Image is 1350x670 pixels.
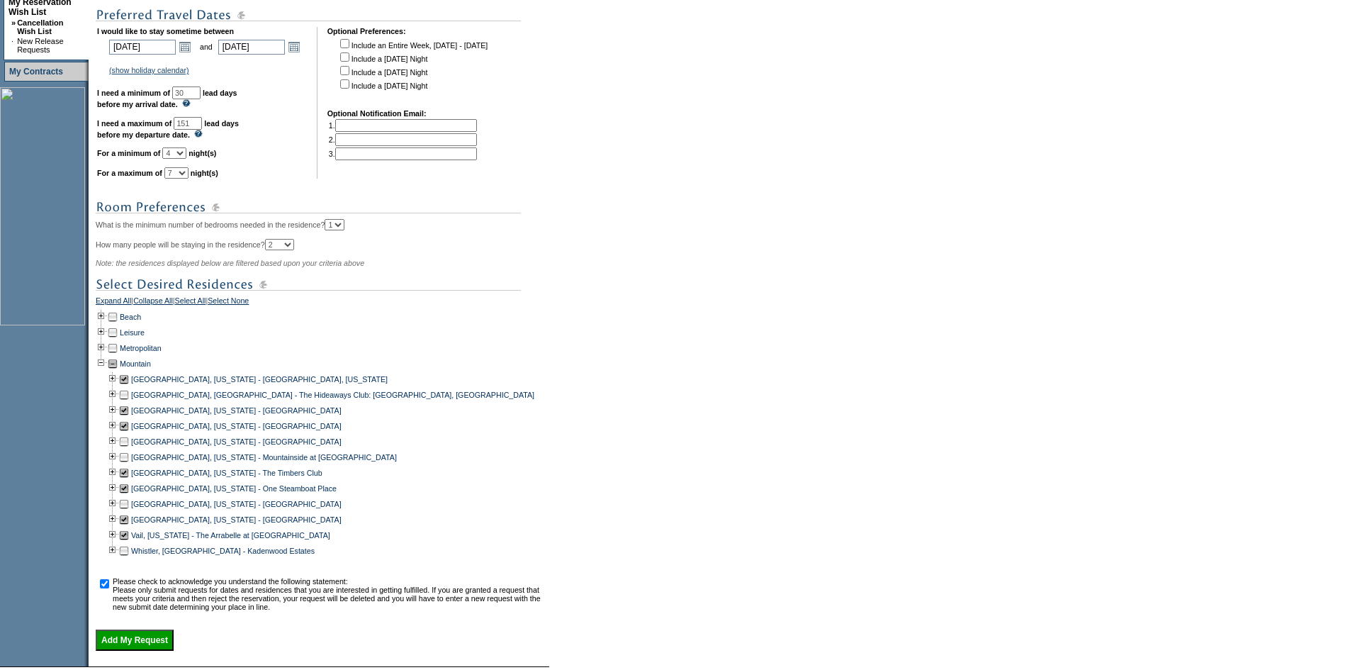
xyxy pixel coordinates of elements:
[120,328,145,337] a: Leisure
[194,130,203,138] img: questionMark_lightBlue.gif
[133,296,173,309] a: Collapse All
[109,66,189,74] a: (show holiday calendar)
[97,149,160,157] b: For a minimum of
[131,547,315,555] a: Whistler, [GEOGRAPHIC_DATA] - Kadenwood Estates
[131,391,534,399] a: [GEOGRAPHIC_DATA], [GEOGRAPHIC_DATA] - The Hideaways Club: [GEOGRAPHIC_DATA], [GEOGRAPHIC_DATA]
[337,37,488,99] td: Include an Entire Week, [DATE] - [DATE] Include a [DATE] Night Include a [DATE] Night Include a [...
[327,109,427,118] b: Optional Notification Email:
[131,453,397,462] a: [GEOGRAPHIC_DATA], [US_STATE] - Mountainside at [GEOGRAPHIC_DATA]
[17,18,63,35] a: Cancellation Wish List
[329,147,477,160] td: 3.
[131,422,342,430] a: [GEOGRAPHIC_DATA], [US_STATE] - [GEOGRAPHIC_DATA]
[120,359,151,368] a: Mountain
[131,406,342,415] a: [GEOGRAPHIC_DATA], [US_STATE] - [GEOGRAPHIC_DATA]
[11,18,16,27] b: »
[131,375,388,384] a: [GEOGRAPHIC_DATA], [US_STATE] - [GEOGRAPHIC_DATA], [US_STATE]
[96,296,131,309] a: Expand All
[218,40,285,55] input: Date format: M/D/Y. Shortcut keys: [T] for Today. [UP] or [.] for Next Day. [DOWN] or [,] for Pre...
[97,89,170,97] b: I need a minimum of
[286,39,302,55] a: Open the calendar popup.
[9,67,63,77] a: My Contracts
[96,259,364,267] span: Note: the residences displayed below are filtered based upon your criteria above
[17,37,63,54] a: New Release Requests
[131,515,342,524] a: [GEOGRAPHIC_DATA], [US_STATE] - [GEOGRAPHIC_DATA]
[96,296,546,309] div: | | |
[113,577,544,611] td: Please check to acknowledge you understand the following statement: Please only submit requests f...
[175,296,206,309] a: Select All
[329,133,477,146] td: 2.
[327,27,406,35] b: Optional Preferences:
[131,437,342,446] a: [GEOGRAPHIC_DATA], [US_STATE] - [GEOGRAPHIC_DATA]
[109,40,176,55] input: Date format: M/D/Y. Shortcut keys: [T] for Today. [UP] or [.] for Next Day. [DOWN] or [,] for Pre...
[11,37,16,54] td: ·
[131,484,337,493] a: [GEOGRAPHIC_DATA], [US_STATE] - One Steamboat Place
[97,119,239,139] b: lead days before my departure date.
[97,27,234,35] b: I would like to stay sometime between
[131,500,342,508] a: [GEOGRAPHIC_DATA], [US_STATE] - [GEOGRAPHIC_DATA]
[97,119,171,128] b: I need a maximum of
[96,630,174,651] input: Add My Request
[96,199,521,216] img: subTtlRoomPreferences.gif
[208,296,249,309] a: Select None
[191,169,218,177] b: night(s)
[177,39,193,55] a: Open the calendar popup.
[182,99,191,107] img: questionMark_lightBlue.gif
[131,469,322,477] a: [GEOGRAPHIC_DATA], [US_STATE] - The Timbers Club
[131,531,330,540] a: Vail, [US_STATE] - The Arrabelle at [GEOGRAPHIC_DATA]
[120,344,162,352] a: Metropolitan
[198,37,215,57] td: and
[189,149,216,157] b: night(s)
[120,313,141,321] a: Beach
[97,169,162,177] b: For a maximum of
[97,89,237,108] b: lead days before my arrival date.
[329,119,477,132] td: 1.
